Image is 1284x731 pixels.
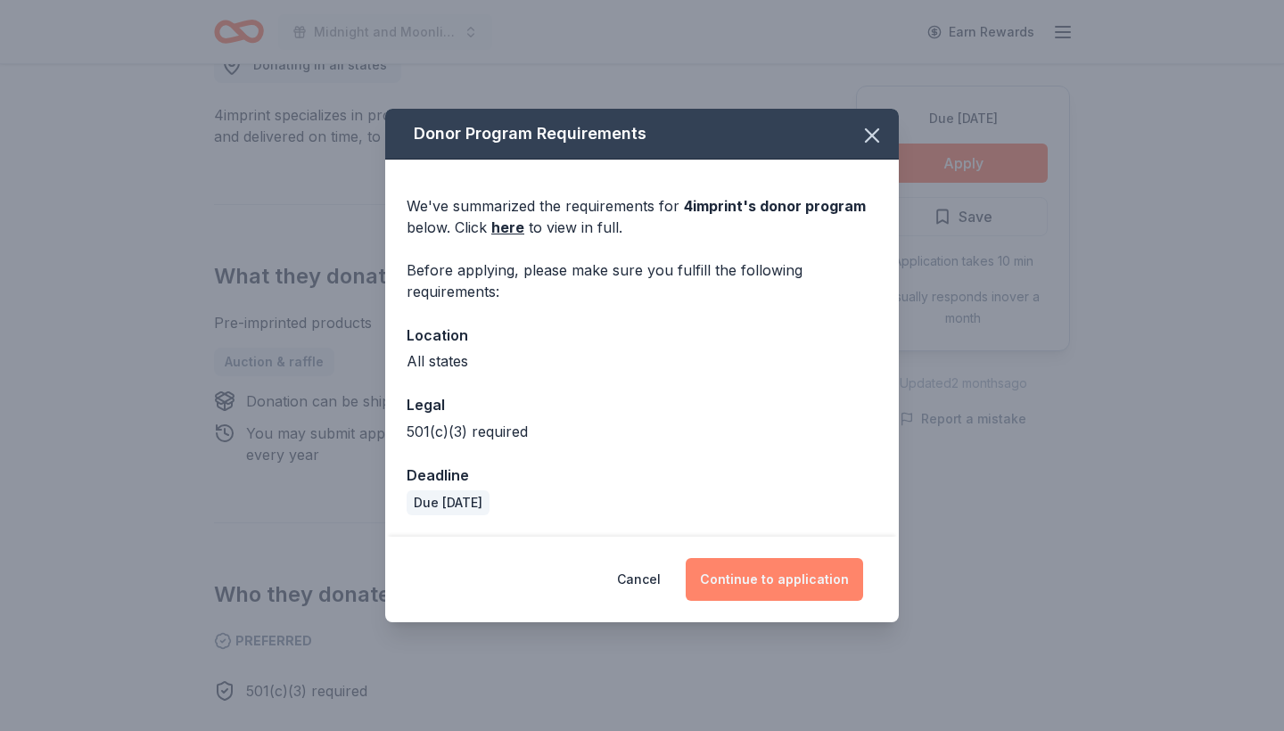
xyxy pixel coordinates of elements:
[407,464,877,487] div: Deadline
[407,324,877,347] div: Location
[407,490,490,515] div: Due [DATE]
[407,195,877,238] div: We've summarized the requirements for below. Click to view in full.
[491,217,524,238] a: here
[617,558,661,601] button: Cancel
[686,558,863,601] button: Continue to application
[407,259,877,302] div: Before applying, please make sure you fulfill the following requirements:
[385,109,899,160] div: Donor Program Requirements
[407,421,877,442] div: 501(c)(3) required
[407,393,877,416] div: Legal
[407,350,877,372] div: All states
[684,197,866,215] span: 4imprint 's donor program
